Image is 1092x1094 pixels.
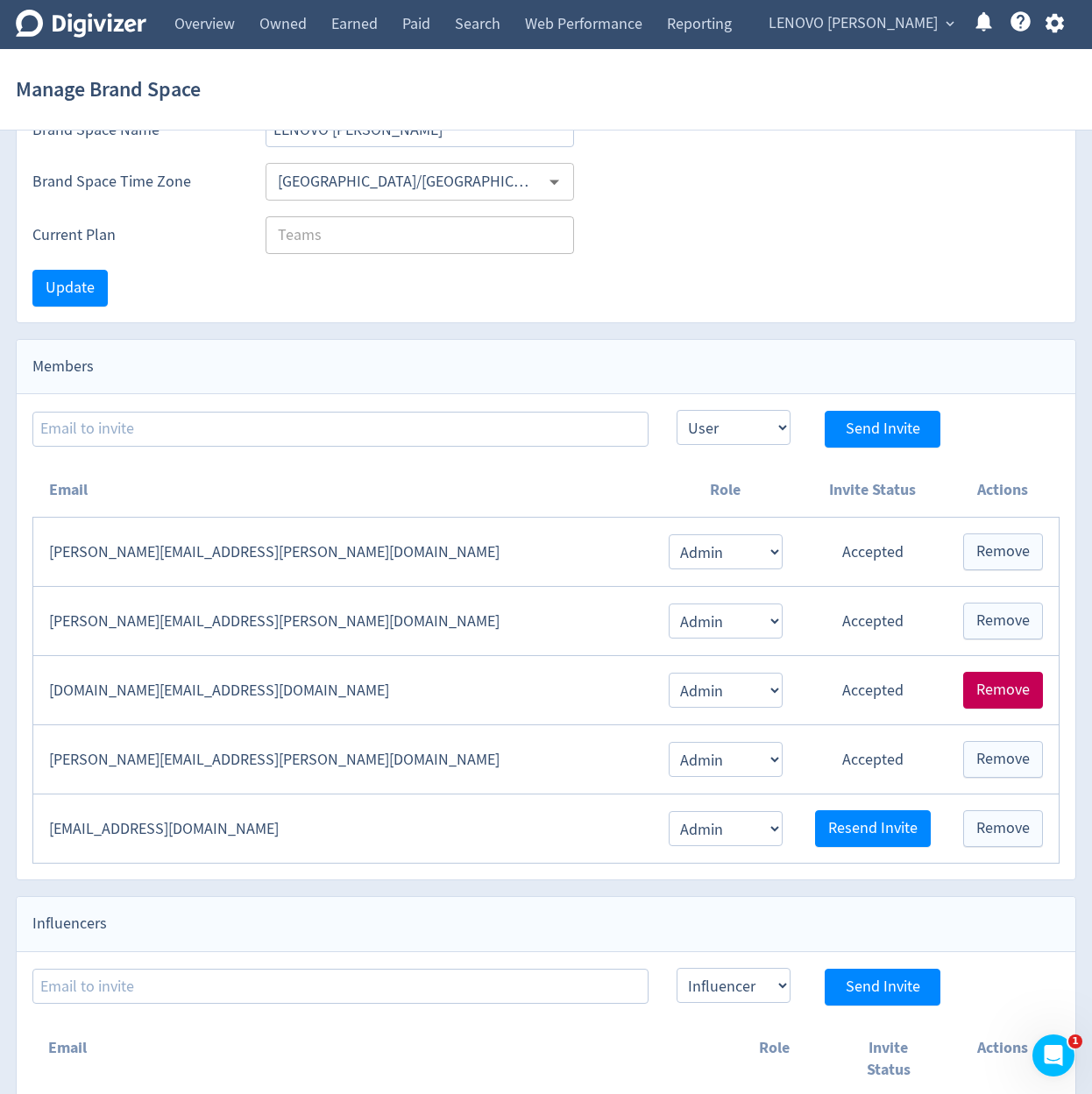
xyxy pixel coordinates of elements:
[33,518,653,587] td: [PERSON_NAME][EMAIL_ADDRESS][PERSON_NAME][DOMAIN_NAME]
[46,280,95,296] span: Update
[17,897,1075,951] div: Influencers
[942,16,958,32] span: expand_more
[33,587,653,656] td: [PERSON_NAME][EMAIL_ADDRESS][PERSON_NAME][DOMAIN_NAME]
[798,587,947,656] td: Accepted
[947,463,1059,518] th: Actions
[976,544,1030,560] span: Remove
[33,725,653,794] td: [PERSON_NAME][EMAIL_ADDRESS][PERSON_NAME][DOMAIN_NAME]
[762,10,959,38] button: LENOVO [PERSON_NAME]
[271,168,540,195] input: Select Timezone
[825,411,940,448] button: Send Invite
[798,656,947,725] td: Accepted
[825,969,940,1006] button: Send Invite
[769,10,938,38] span: LENOVO [PERSON_NAME]
[963,810,1043,847] button: Remove
[32,224,238,246] label: Current Plan
[17,340,1075,394] div: Members
[976,821,1030,836] span: Remove
[828,821,918,836] span: Resend Invite
[541,168,568,195] button: Open
[846,979,920,995] span: Send Invite
[976,613,1030,629] span: Remove
[798,725,947,794] td: Accepted
[32,969,649,1004] input: Email to invite
[963,672,1043,709] button: Remove
[16,61,201,117] h1: Manage Brand Space
[32,412,649,447] input: Email to invite
[976,752,1030,767] span: Remove
[1068,1034,1082,1048] span: 1
[846,421,920,437] span: Send Invite
[32,171,238,193] label: Brand Space Time Zone
[798,518,947,587] td: Accepted
[33,794,653,864] td: [EMAIL_ADDRESS][DOMAIN_NAME]
[653,463,799,518] th: Role
[798,463,947,518] th: Invite Status
[1032,1034,1074,1076] iframe: Intercom live chat
[963,741,1043,778] button: Remove
[32,270,108,307] button: Update
[963,533,1043,570] button: Remove
[33,463,653,518] th: Email
[963,603,1043,639] button: Remove
[976,682,1030,698] span: Remove
[815,810,931,847] button: Resend Invite
[33,656,653,725] td: [DOMAIN_NAME][EMAIL_ADDRESS][DOMAIN_NAME]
